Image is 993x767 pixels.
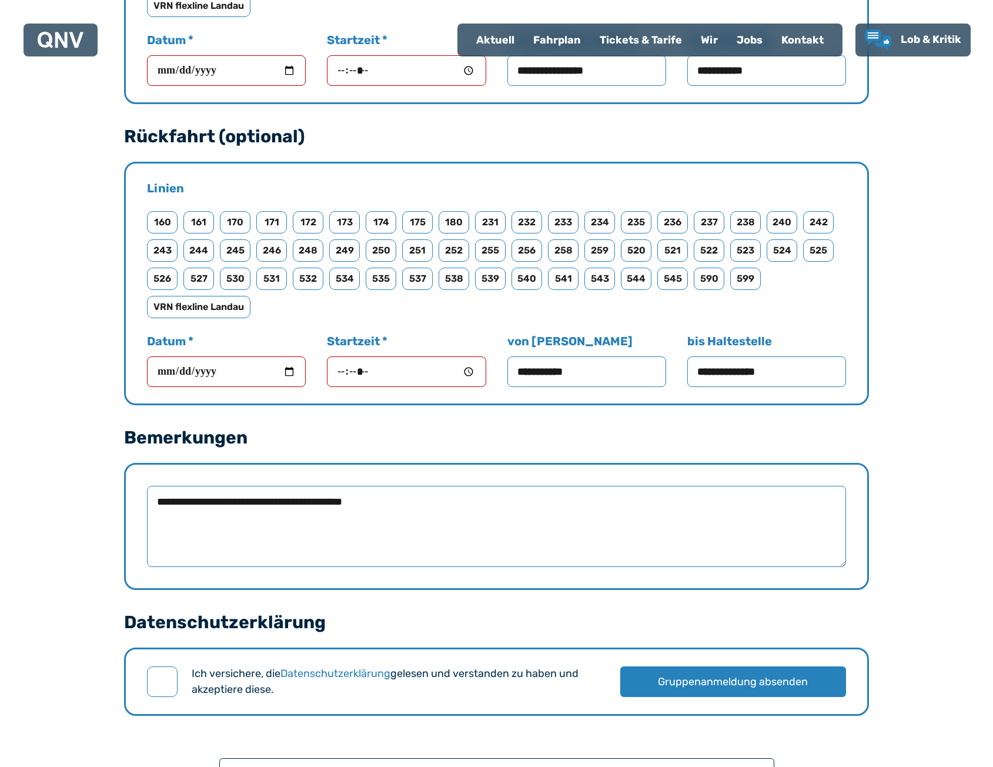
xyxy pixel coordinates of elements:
[327,333,486,387] label: Startzeit *
[147,180,184,196] legend: Linien
[507,356,666,387] input: von [PERSON_NAME]
[124,128,305,145] legend: Rückfahrt (optional)
[124,429,248,446] legend: Bemerkungen
[687,55,846,86] input: bis Haltestelle
[147,32,306,86] label: Datum *
[524,25,590,55] a: Fahrplan
[507,55,666,86] input: von [PERSON_NAME]
[124,613,326,631] legend: Datenschutzerklärung
[192,666,599,698] label: Ich versichere, die gelesen und verstanden zu haben und akzeptiere diese.
[327,356,486,387] input: Startzeit *
[772,25,833,55] a: Kontakt
[467,25,524,55] a: Aktuell
[590,25,691,55] a: Tickets & Tarife
[147,55,306,86] input: Datum *
[147,356,306,387] input: Datum *
[327,32,486,86] label: Startzeit *
[687,333,846,387] label: bis Haltestelle
[620,666,846,697] button: Gruppenanmeldung absenden
[507,32,666,86] label: von [PERSON_NAME]
[507,333,666,387] label: von [PERSON_NAME]
[38,28,83,52] a: QNV Logo
[687,356,846,387] input: bis Haltestelle
[727,25,772,55] a: Jobs
[38,32,83,48] img: QNV Logo
[691,25,727,55] a: Wir
[865,29,961,51] a: Lob & Kritik
[687,32,846,86] label: bis Haltestelle
[327,55,486,86] input: Startzeit *
[280,667,390,680] a: Datenschutzerklärung
[147,333,306,387] label: Datum *
[901,33,961,46] span: Lob & Kritik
